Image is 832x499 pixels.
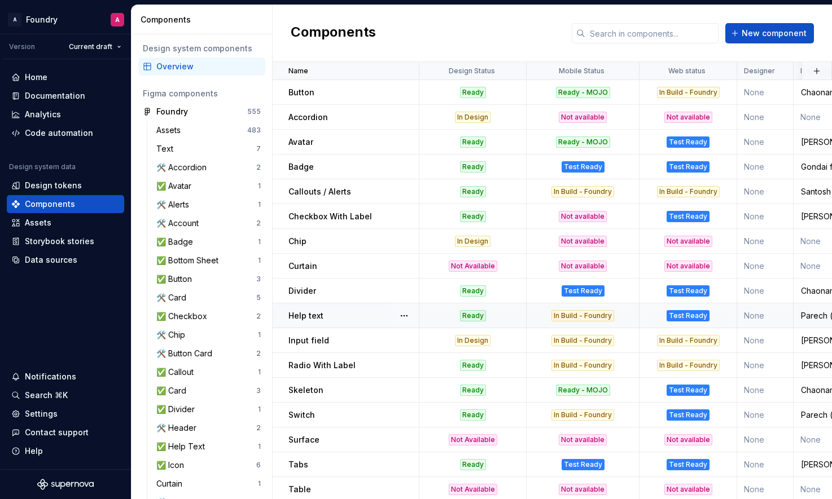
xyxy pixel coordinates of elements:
[256,293,261,302] div: 5
[737,353,794,378] td: None
[559,112,607,123] div: Not available
[7,386,124,404] button: Search ⌘K
[288,211,372,222] p: Checkbox With Label
[8,13,21,27] div: A
[152,140,265,158] a: Text7
[25,217,51,228] div: Assets
[737,427,794,452] td: None
[152,438,265,456] a: ✅ Help Text1
[737,130,794,154] td: None
[156,385,191,396] div: ✅ Card
[152,382,265,400] a: ✅ Card3
[152,233,265,251] a: ✅ Badge1
[559,211,607,222] div: Not available
[737,452,794,477] td: None
[156,143,178,154] div: Text
[551,310,614,321] div: In Build - Foundry
[256,163,261,172] div: 2
[156,273,196,285] div: ✅ Button
[37,479,94,490] svg: Supernova Logo
[737,403,794,427] td: None
[25,109,61,120] div: Analytics
[258,182,261,191] div: 1
[288,459,308,470] p: Tabs
[26,14,58,25] div: Foundry
[288,434,319,445] p: Surface
[460,385,486,396] div: Ready
[25,72,47,83] div: Home
[152,270,265,288] a: ✅ Button3
[288,112,328,123] p: Accordion
[668,67,706,76] p: Web status
[9,162,76,171] div: Design system data
[7,68,124,86] a: Home
[258,200,261,209] div: 1
[562,285,605,297] div: Test Ready
[288,236,306,247] p: Chip
[742,28,807,39] span: New component
[141,14,268,25] div: Components
[7,232,124,250] a: Storybook stories
[152,419,265,437] a: 🛠️ Header2
[460,136,486,148] div: Ready
[156,329,190,341] div: 🛠️ Chip
[64,39,126,55] button: Current draft
[156,218,203,229] div: 🛠️ Account
[156,255,223,266] div: ✅ Bottom Sheet
[258,237,261,246] div: 1
[25,408,58,419] div: Settings
[657,360,720,371] div: In Build - Foundry
[288,360,356,371] p: Radio With Label
[449,260,497,272] div: Not Available
[667,136,710,148] div: Test Ready
[7,105,124,123] a: Analytics
[115,15,120,24] div: A
[152,363,265,381] a: ✅ Callout1
[25,427,89,438] div: Contact support
[667,211,710,222] div: Test Ready
[585,23,719,43] input: Search in components...
[449,484,497,495] div: Not Available
[156,106,188,117] div: Foundry
[562,459,605,470] div: Test Ready
[258,368,261,377] div: 1
[288,87,314,98] p: Button
[559,236,607,247] div: Not available
[152,326,265,344] a: 🛠️ Chip1
[737,303,794,328] td: None
[664,112,712,123] div: Not available
[25,390,68,401] div: Search ⌘K
[156,162,211,173] div: 🛠️ Accordion
[152,475,265,493] a: Curtain1
[737,154,794,179] td: None
[556,136,610,148] div: Ready - MOJO
[667,385,710,396] div: Test Ready
[152,289,265,307] a: 🛠️ Card5
[657,87,720,98] div: In Build - Foundry
[9,42,35,51] div: Version
[460,310,486,321] div: Ready
[152,196,265,214] a: 🛠️ Alerts1
[657,335,720,346] div: In Build - Foundry
[152,307,265,325] a: ✅ Checkbox2
[156,404,199,415] div: ✅ Divider
[156,61,261,72] div: Overview
[551,409,614,421] div: In Build - Foundry
[69,42,112,51] span: Current draft
[664,434,712,445] div: Not available
[256,349,261,358] div: 2
[667,459,710,470] div: Test Ready
[455,236,491,247] div: In Design
[156,311,212,322] div: ✅ Checkbox
[562,161,605,173] div: Test Ready
[7,87,124,105] a: Documentation
[25,90,85,101] div: Documentation
[551,360,614,371] div: In Build - Foundry
[460,161,486,173] div: Ready
[737,80,794,105] td: None
[25,236,94,247] div: Storybook stories
[25,180,82,191] div: Design tokens
[7,405,124,423] a: Settings
[152,158,265,176] a: 🛠️ Accordion2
